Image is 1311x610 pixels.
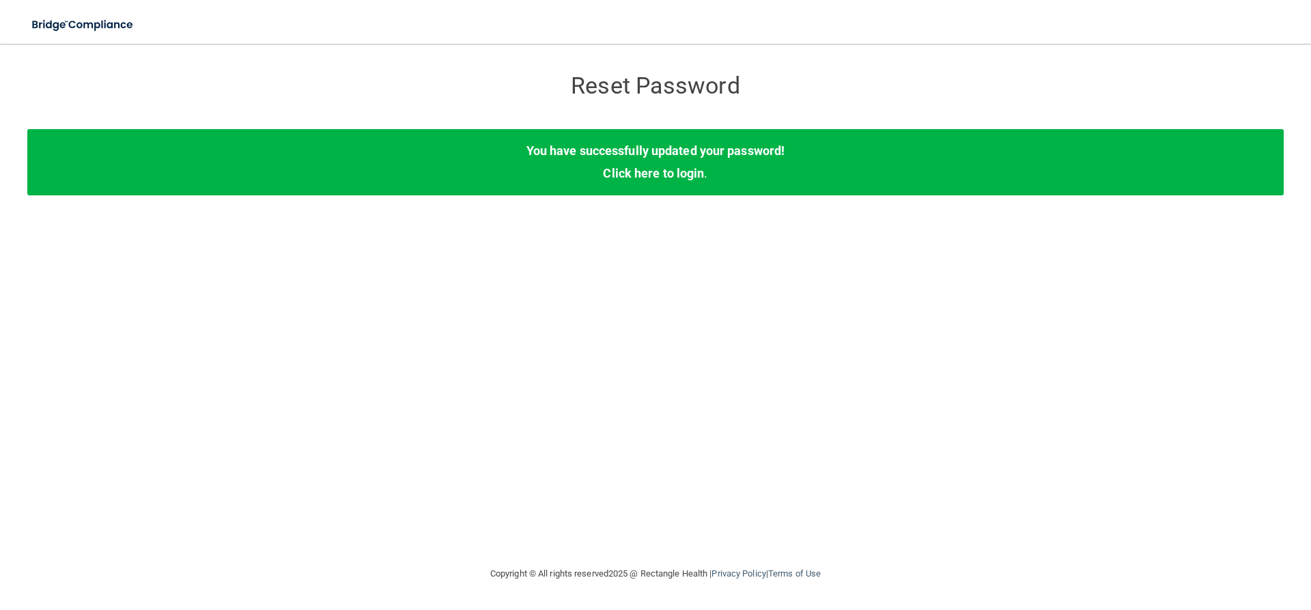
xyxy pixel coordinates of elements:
[406,552,905,596] div: Copyright © All rights reserved 2025 @ Rectangle Health | |
[711,568,765,579] a: Privacy Policy
[603,166,704,180] a: Click here to login
[20,11,146,39] img: bridge_compliance_login_screen.278c3ca4.svg
[27,129,1284,195] div: .
[1075,513,1295,568] iframe: Drift Widget Chat Controller
[526,143,785,158] b: You have successfully updated your password!
[768,568,821,579] a: Terms of Use
[406,73,905,98] h3: Reset Password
